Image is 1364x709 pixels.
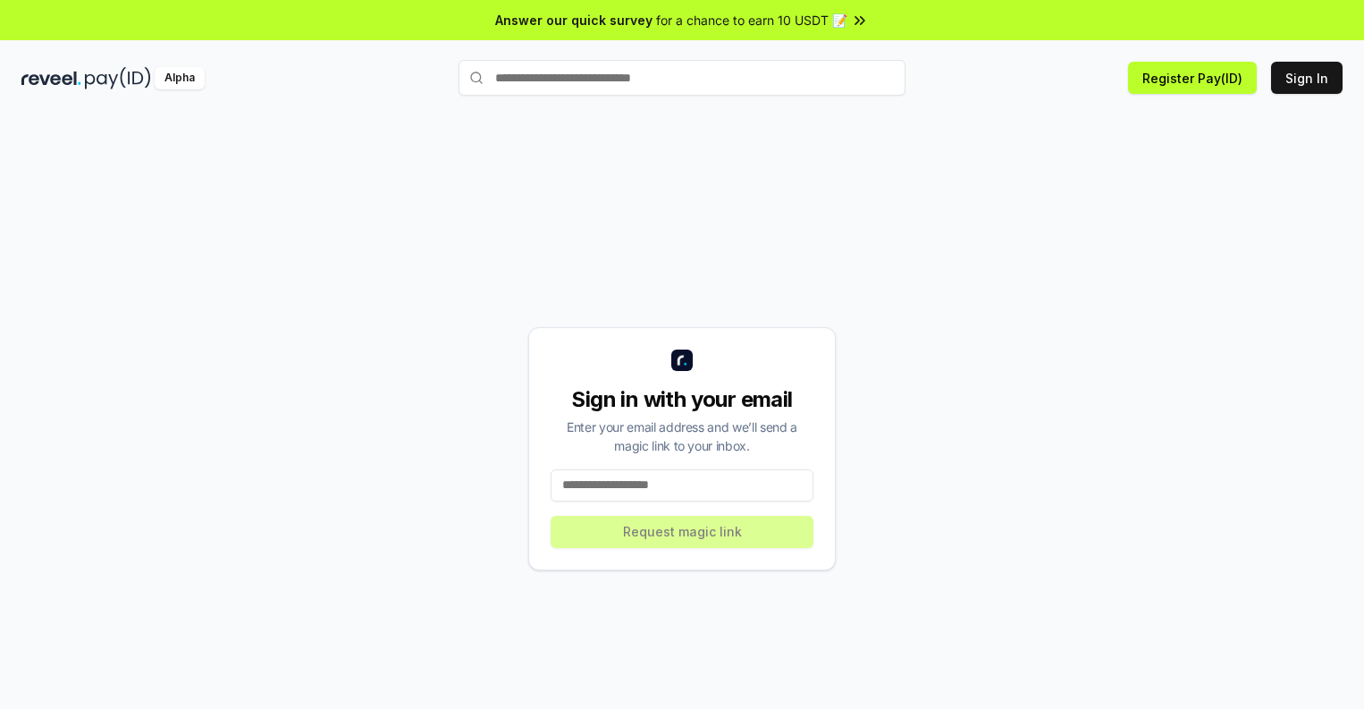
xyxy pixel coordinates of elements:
span: Answer our quick survey [495,11,653,30]
img: reveel_dark [21,67,81,89]
div: Enter your email address and we’ll send a magic link to your inbox. [551,418,813,455]
img: pay_id [85,67,151,89]
span: for a chance to earn 10 USDT 📝 [656,11,847,30]
button: Register Pay(ID) [1128,62,1257,94]
button: Sign In [1271,62,1343,94]
div: Sign in with your email [551,385,813,414]
img: logo_small [671,350,693,371]
div: Alpha [155,67,205,89]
